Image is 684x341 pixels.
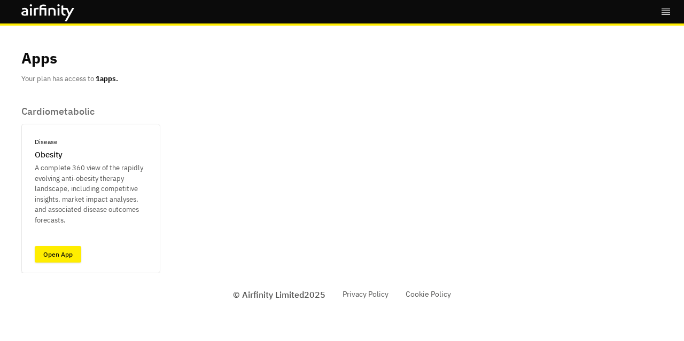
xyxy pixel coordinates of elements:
p: A complete 360 view of the rapidly evolving anti-obesity therapy landscape, including competitive... [35,163,147,225]
a: Open App [35,246,81,263]
p: Your plan has access to [21,74,118,84]
p: Obesity [35,149,63,161]
a: Privacy Policy [343,289,388,300]
p: © Airfinity Limited 2025 [233,288,325,301]
p: Cardiometabolic [21,106,160,117]
a: Cookie Policy [406,289,451,300]
b: 1 apps. [96,74,118,83]
p: Apps [21,47,57,69]
p: Disease [35,137,58,147]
